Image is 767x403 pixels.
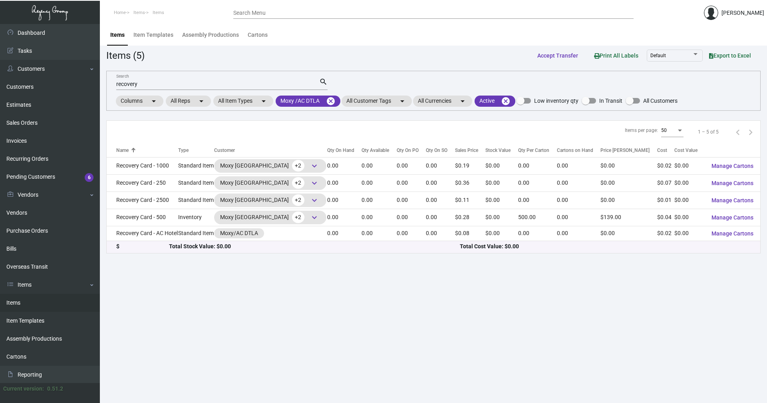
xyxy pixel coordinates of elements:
[327,174,362,192] td: 0.00
[600,226,657,241] td: $0.00
[501,96,511,106] mat-icon: cancel
[178,209,214,226] td: Inventory
[455,209,486,226] td: $0.28
[557,157,601,174] td: 0.00
[531,48,584,63] button: Accept Transfer
[744,126,757,138] button: Next page
[178,192,214,209] td: Standard Item
[178,147,189,154] div: Type
[116,147,129,154] div: Name
[721,9,764,17] div: [PERSON_NAME]
[557,192,601,209] td: 0.00
[600,157,657,174] td: $0.00
[557,174,601,192] td: 0.00
[133,31,173,39] div: Item Templates
[259,96,268,106] mat-icon: arrow_drop_down
[326,96,336,106] mat-icon: cancel
[220,194,320,206] div: Moxy [GEOGRAPHIC_DATA]
[292,211,304,223] span: +2
[485,147,511,154] div: Stock Value
[426,157,455,174] td: 0.00
[397,209,426,226] td: 0.00
[276,96,340,107] mat-chip: Moxy /AC DTLA
[3,385,44,393] div: Current version:
[705,226,760,241] button: Manage Cartons
[557,209,601,226] td: 0.00
[310,161,319,171] span: keyboard_arrow_down
[455,147,486,154] div: Sales Price
[455,192,486,209] td: $0.11
[557,147,601,154] div: Cartons on Hand
[178,174,214,192] td: Standard Item
[107,157,178,174] td: Recovery Card - 1000
[600,147,650,154] div: Price [PERSON_NAME]
[599,96,622,106] span: In Transit
[292,177,304,189] span: +2
[657,209,674,226] td: $0.04
[458,96,467,106] mat-icon: arrow_drop_down
[518,226,557,241] td: 0.00
[600,174,657,192] td: $0.00
[327,209,362,226] td: 0.00
[455,226,486,241] td: $0.08
[674,192,705,209] td: $0.00
[674,157,705,174] td: $0.00
[327,147,362,154] div: Qty On Hand
[362,209,397,226] td: 0.00
[116,242,169,251] div: $
[319,77,328,87] mat-icon: search
[594,52,638,59] span: Print All Labels
[657,174,674,192] td: $0.07
[703,48,757,63] button: Export to Excel
[292,194,304,206] span: +2
[362,174,397,192] td: 0.00
[537,52,578,59] span: Accept Transfer
[455,157,486,174] td: $0.19
[327,147,354,154] div: Qty On Hand
[149,96,159,106] mat-icon: arrow_drop_down
[362,226,397,241] td: 0.00
[153,10,164,15] span: Items
[588,48,645,63] button: Print All Labels
[657,157,674,174] td: $0.02
[674,174,705,192] td: $0.00
[178,147,214,154] div: Type
[643,96,678,106] span: All Customers
[107,209,178,226] td: Recovery Card - 500
[114,10,126,15] span: Home
[426,192,455,209] td: 0.00
[600,192,657,209] td: $0.00
[485,226,518,241] td: $0.00
[397,226,426,241] td: 0.00
[110,31,125,39] div: Items
[342,96,412,107] mat-chip: All Customer Tags
[169,242,460,251] div: Total Stock Value: $0.00
[711,197,753,203] span: Manage Cartons
[600,147,657,154] div: Price [PERSON_NAME]
[711,230,753,237] span: Manage Cartons
[133,10,145,15] span: Items
[220,177,320,189] div: Moxy [GEOGRAPHIC_DATA]
[397,96,407,106] mat-icon: arrow_drop_down
[47,385,63,393] div: 0.51.2
[698,128,719,136] div: 1 – 5 of 5
[426,209,455,226] td: 0.00
[711,180,753,186] span: Manage Cartons
[485,157,518,174] td: $0.00
[455,174,486,192] td: $0.36
[220,229,258,237] div: Moxy/AC DTLA
[214,143,327,157] th: Customer
[711,214,753,221] span: Manage Cartons
[413,96,472,107] mat-chip: All Currencies
[475,96,515,107] mat-chip: Active
[166,96,211,107] mat-chip: All Reps
[116,96,163,107] mat-chip: Columns
[107,174,178,192] td: Recovery Card - 250
[362,157,397,174] td: 0.00
[600,209,657,226] td: $139.00
[518,174,557,192] td: 0.00
[534,96,578,106] span: Low inventory qty
[362,192,397,209] td: 0.00
[625,127,658,134] div: Items per page:
[310,196,319,205] span: keyboard_arrow_down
